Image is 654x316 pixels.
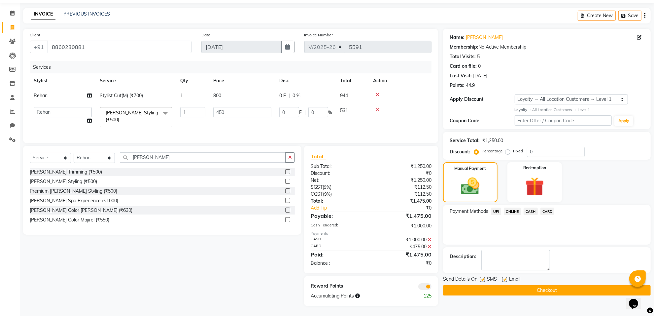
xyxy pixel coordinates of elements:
[30,61,436,73] div: Services
[30,41,48,53] button: +91
[450,137,480,144] div: Service Total:
[201,32,210,38] label: Date
[455,166,486,172] label: Manual Payment
[324,191,330,197] span: 9%
[450,34,465,41] div: Name:
[306,212,371,220] div: Payable:
[306,293,404,299] div: Accumulating Points
[30,32,40,38] label: Client
[306,236,371,243] div: CASH
[306,177,371,184] div: Net:
[311,184,323,190] span: SGST
[293,92,300,99] span: 0 %
[371,198,436,205] div: ₹1,475.00
[519,175,550,198] img: _gift.svg
[450,63,477,70] div: Card on file:
[324,184,330,190] span: 9%
[371,177,436,184] div: ₹1,250.00
[176,73,209,88] th: Qty
[289,92,290,99] span: |
[404,293,436,299] div: 125
[106,110,158,123] span: [PERSON_NAME] Styling (₹500)
[371,170,436,177] div: ₹0
[450,253,476,260] div: Description:
[30,188,117,195] div: Premium [PERSON_NAME] Styling (₹500)
[209,73,275,88] th: Price
[299,109,302,116] span: F
[311,191,323,197] span: CGST
[477,53,480,60] div: 5
[614,116,633,126] button: Apply
[306,260,371,267] div: Balance :
[450,208,488,215] span: Payment Methods
[306,222,371,229] div: Cash Tendered:
[96,73,176,88] th: Service
[31,8,55,20] a: INVOICE
[482,137,503,144] div: ₹1,250.00
[119,117,122,123] a: x
[450,72,472,79] div: Last Visit:
[515,107,532,112] strong: Loyalty →
[371,163,436,170] div: ₹1,250.00
[100,93,143,99] span: Stylist Cut(M) (₹700)
[306,163,371,170] div: Sub Total:
[30,73,96,88] th: Stylist
[30,197,118,204] div: [PERSON_NAME] Spa Experience (₹1000)
[371,184,436,191] div: ₹112.50
[450,117,514,124] div: Coupon Code
[213,93,221,99] span: 800
[473,72,487,79] div: [DATE]
[524,208,538,215] span: CASH
[371,243,436,250] div: ₹475.00
[34,93,48,99] span: Rehan
[306,191,371,198] div: ( )
[478,63,481,70] div: 0
[306,283,371,290] div: Reward Points
[450,82,465,89] div: Points:
[328,109,332,116] span: %
[371,260,436,267] div: ₹0
[487,276,497,284] span: SMS
[30,169,102,176] div: [PERSON_NAME] Trimming (₹500)
[626,290,647,309] iframe: chat widget
[371,212,436,220] div: ₹1,475.00
[466,82,475,89] div: 44.9
[450,53,476,60] div: Total Visits:
[306,170,371,177] div: Discount:
[306,243,371,250] div: CARD
[443,276,477,284] span: Send Details On
[304,32,333,38] label: Invoice Number
[450,148,470,155] div: Discount:
[540,208,555,215] span: CARD
[275,73,336,88] th: Disc
[48,41,191,53] input: Search by Name/Mobile/Email/Code
[578,11,616,21] button: Create New
[340,93,348,99] span: 944
[180,93,183,99] span: 1
[30,207,132,214] div: [PERSON_NAME] Color [PERSON_NAME] (₹630)
[311,231,431,236] div: Payments
[450,44,478,51] div: Membership:
[340,107,348,113] span: 531
[515,115,612,126] input: Enter Offer / Coupon Code
[369,73,431,88] th: Action
[509,276,520,284] span: Email
[336,73,369,88] th: Total
[515,107,644,113] div: All Location Customers → Level 1
[371,236,436,243] div: ₹1,000.00
[482,148,503,154] label: Percentage
[371,191,436,198] div: ₹112.50
[30,178,97,185] div: [PERSON_NAME] Styling (₹500)
[311,153,326,160] span: Total
[63,11,110,17] a: PREVIOUS INVOICES
[618,11,641,21] button: Save
[443,285,651,296] button: Checkout
[450,96,514,103] div: Apply Discount
[466,34,503,41] a: [PERSON_NAME]
[306,251,371,258] div: Paid:
[371,222,436,229] div: ₹1,000.00
[30,217,109,223] div: [PERSON_NAME] Color Majirel (₹550)
[513,148,523,154] label: Fixed
[279,92,286,99] span: 0 F
[382,205,436,212] div: ₹0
